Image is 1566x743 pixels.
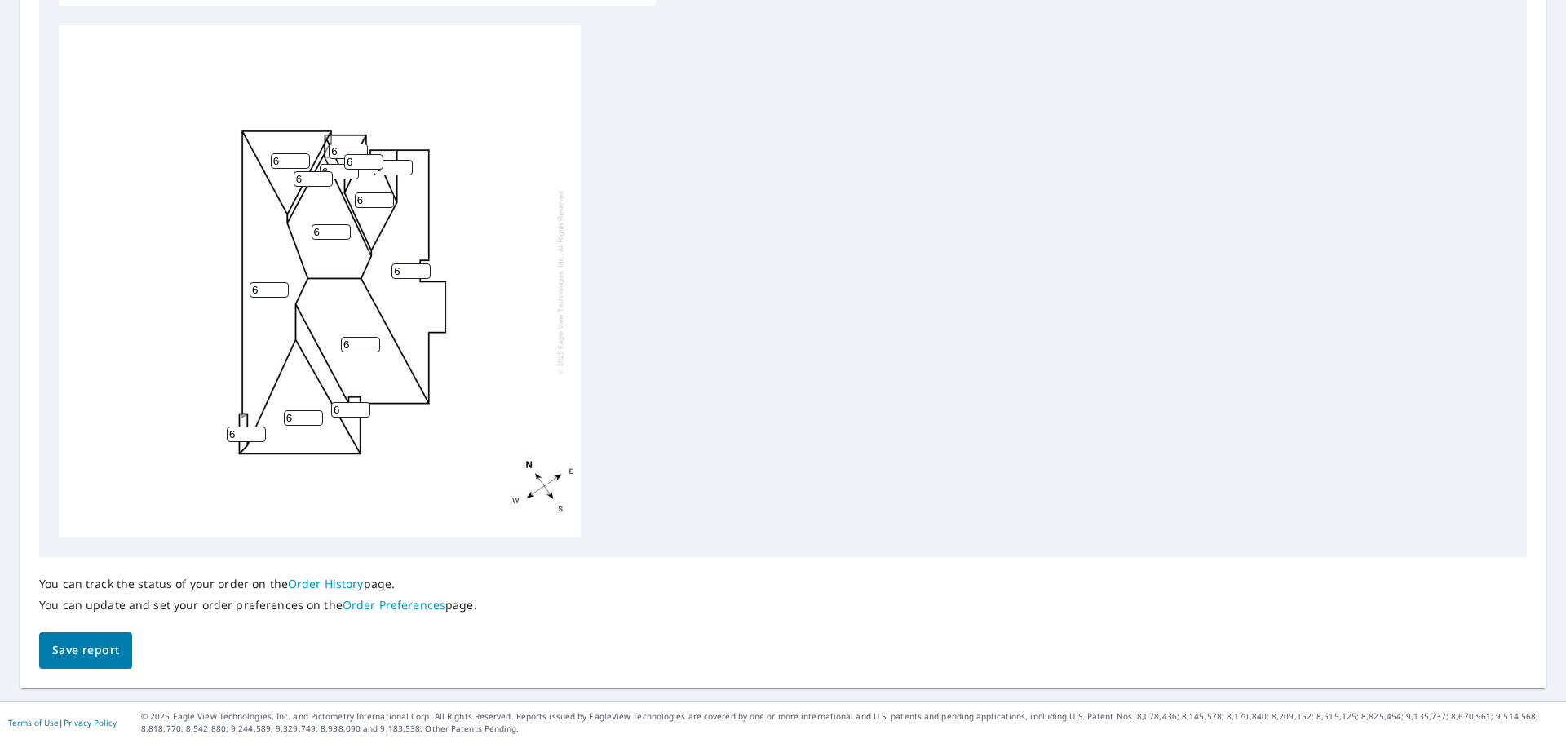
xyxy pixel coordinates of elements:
p: You can update and set your order preferences on the page. [39,598,477,613]
a: Terms of Use [8,717,59,728]
p: © 2025 Eagle View Technologies, Inc. and Pictometry International Corp. All Rights Reserved. Repo... [141,710,1558,735]
span: Save report [52,640,119,661]
a: Order Preferences [343,597,445,613]
button: Save report [39,632,132,669]
a: Order History [288,576,364,591]
a: Privacy Policy [64,717,117,728]
p: | [8,718,117,728]
p: You can track the status of your order on the page. [39,577,477,591]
